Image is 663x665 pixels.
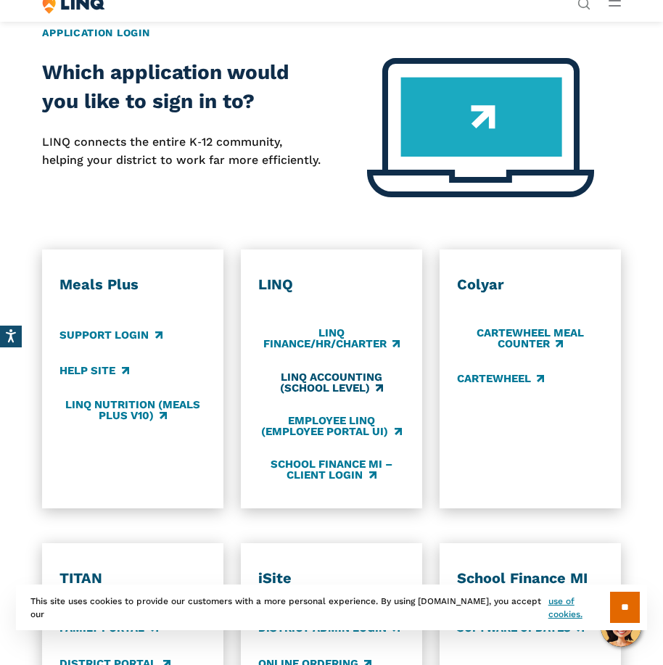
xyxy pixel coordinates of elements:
h3: Colyar [457,276,604,294]
a: CARTEWHEEL [457,371,544,387]
h3: iSite [258,569,405,588]
h2: Application Login [42,25,620,41]
a: Help Site [59,363,128,379]
a: Support Login [59,327,162,343]
div: This site uses cookies to provide our customers with a more personal experience. By using [DOMAIN... [16,585,647,630]
a: School Finance MI – Client Login [258,458,405,482]
p: LINQ connects the entire K‑12 community, helping your district to work far more efficiently. [42,133,323,169]
h3: School Finance MI [457,569,604,588]
a: CARTEWHEEL Meal Counter [457,327,604,351]
a: LINQ Accounting (school level) [258,371,405,395]
h3: LINQ [258,276,405,294]
a: Employee LINQ (Employee Portal UI) [258,414,405,438]
h3: TITAN [59,569,206,588]
h2: Which application would you like to sign in to? [42,58,323,116]
a: LINQ Nutrition (Meals Plus v10) [59,398,206,422]
h3: Meals Plus [59,276,206,294]
a: LINQ Finance/HR/Charter [258,327,405,351]
a: use of cookies. [548,595,610,621]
